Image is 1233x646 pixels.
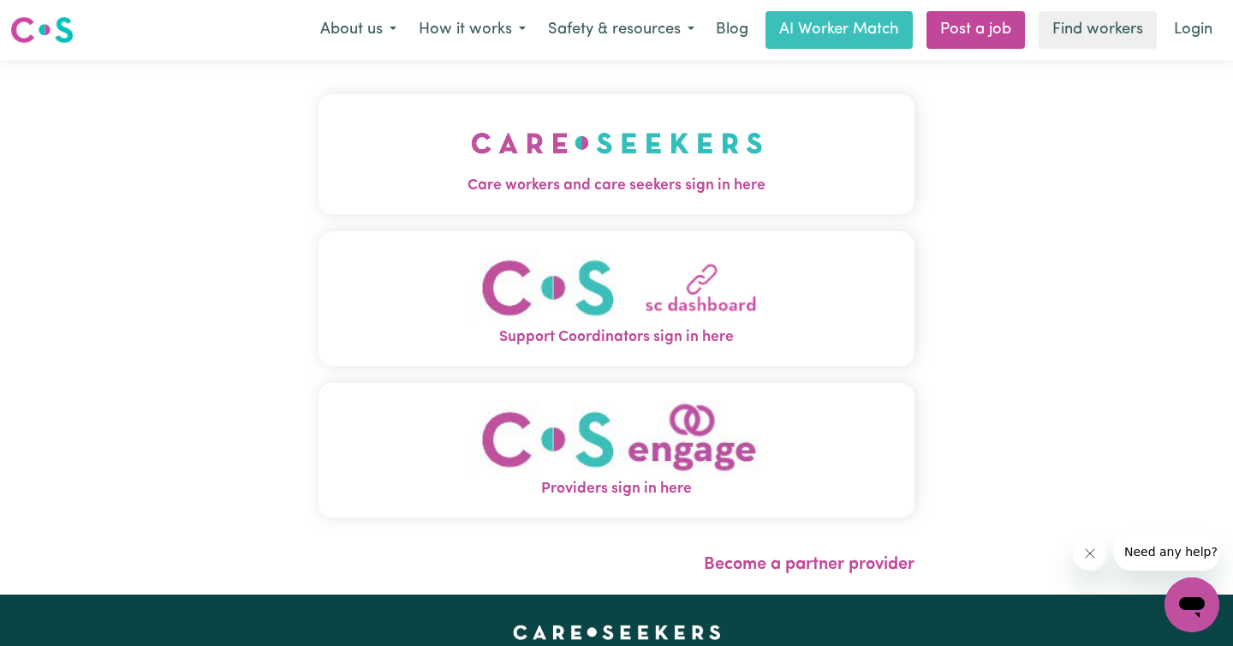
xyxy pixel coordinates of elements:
img: Careseekers logo [10,15,74,45]
a: Careseekers logo [10,10,74,50]
a: AI Worker Match [765,11,913,49]
button: How it works [408,12,537,48]
button: Care workers and care seekers sign in here [319,94,914,214]
button: Providers sign in here [319,383,914,517]
span: Providers sign in here [319,478,914,500]
a: Become a partner provider [704,556,914,573]
a: Careseekers home page [513,625,721,639]
button: Safety & resources [537,12,706,48]
span: Support Coordinators sign in here [319,326,914,349]
iframe: Close message [1073,536,1107,571]
span: Care workers and care seekers sign in here [319,175,914,197]
iframe: Button to launch messaging window [1164,577,1219,632]
iframe: Message from company [1114,533,1219,571]
a: Find workers [1039,11,1157,49]
a: Login [1164,11,1223,49]
button: About us [309,12,408,48]
a: Post a job [926,11,1025,49]
button: Support Coordinators sign in here [319,231,914,366]
a: Blog [706,11,759,49]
